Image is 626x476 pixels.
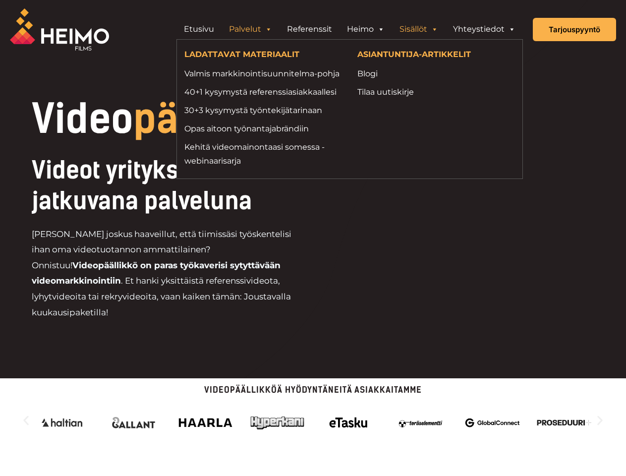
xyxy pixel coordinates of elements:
[465,409,520,436] div: 3 / 14
[340,19,392,39] a: Heimo
[20,386,606,394] p: Videopäällikköä hyödyntäneitä asiakkaitamme
[392,19,446,39] a: Sisällöt
[184,50,342,61] h4: LADATTAVAT MATERIAALIT
[184,122,342,135] a: Opas aitoon työnantajabrändiin
[184,104,342,117] a: 30+3 kysymystä työntekijätarinaan
[394,409,448,436] img: Videotuotantoa yritykselle jatkuvana palveluna hankkii mm. Teräselementti
[537,409,591,436] img: Videotuotantoa yritykselle jatkuvana palveluna hankkii mm. Proseduuri
[322,409,376,436] div: 1 / 14
[465,409,520,436] img: Videotuotantoa yritykselle jatkuvana palveluna hankkii mm. GlobalConnect
[357,50,515,61] h4: ASIANTUNTIJA-ARTIKKELIT
[184,140,342,167] a: Kehitä videomainontaasi somessa -webinaarisarja
[357,85,515,99] a: Tilaa uutiskirje
[184,85,342,99] a: 40+1 kysymystä referenssiasiakkaallesi
[446,19,523,39] a: Yhteystiedot
[10,8,109,51] img: Heimo Filmsin logo
[32,260,281,286] strong: Videopäällikkö on paras työkaverisi sytyttävään videomarkkinointiin
[107,409,161,436] div: 12 / 14
[250,409,304,436] img: Hyperkani on yksi Videopäällikkö-asiakkaista
[32,99,372,139] h1: Video
[178,409,233,436] div: 13 / 14
[32,227,304,320] p: [PERSON_NAME] joskus haaveillut, että tiimissäsi työskentelisi ihan oma videotuotannon ammattilai...
[533,18,616,41] a: Tarjouspyyntö
[280,19,340,39] a: Referenssit
[133,95,300,143] span: päällikkö
[322,409,376,436] img: Videotuotantoa yritykselle jatkuvana palveluna hankkii mm. eTasku
[107,409,161,436] img: Gallant on yksi Videopäällikkö-asiakkaista
[20,404,606,436] div: Karuselli | Vieritys vaakasuunnassa: Vasen ja oikea nuoli
[35,409,89,436] div: 11 / 14
[178,409,233,436] img: Haarla on yksi Videopäällikkö-asiakkaista
[222,19,280,39] a: Palvelut
[250,409,304,436] div: 14 / 14
[171,19,528,39] aside: Header Widget 1
[176,19,222,39] a: Etusivu
[357,67,515,80] a: Blogi
[184,67,342,80] a: Valmis markkinointisuunnitelma-pohja
[35,409,89,436] img: Haltian on yksi Videopäällikkö-asiakkaista
[394,409,448,436] div: 2 / 14
[32,156,252,215] span: Videot yritykselle jatkuvana palveluna
[537,409,591,436] div: 4 / 14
